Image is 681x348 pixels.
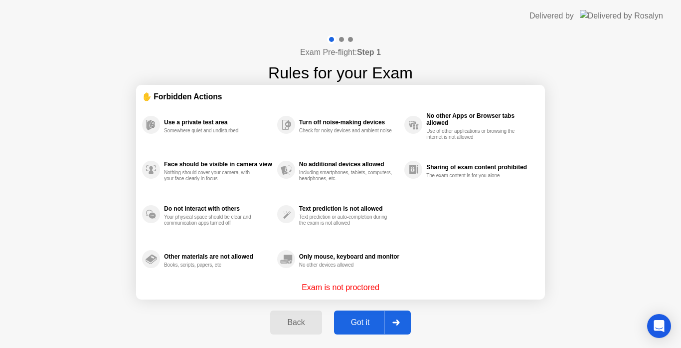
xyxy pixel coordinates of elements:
[300,46,381,58] h4: Exam Pre-flight:
[426,173,520,179] div: The exam content is for you alone
[580,10,663,21] img: Delivered by Rosalyn
[164,128,258,134] div: Somewhere quiet and undisturbed
[164,262,258,268] div: Books, scripts, papers, etc
[164,205,272,212] div: Do not interact with others
[299,214,393,226] div: Text prediction or auto-completion during the exam is not allowed
[529,10,574,22] div: Delivered by
[426,128,520,140] div: Use of other applications or browsing the internet is not allowed
[268,61,413,85] h1: Rules for your Exam
[337,318,384,327] div: Got it
[426,112,534,126] div: No other Apps or Browser tabs allowed
[299,161,399,168] div: No additional devices allowed
[299,128,393,134] div: Check for noisy devices and ambient noise
[273,318,319,327] div: Back
[299,170,393,182] div: Including smartphones, tablets, computers, headphones, etc.
[164,214,258,226] div: Your physical space should be clear and communication apps turned off
[426,164,534,171] div: Sharing of exam content prohibited
[164,161,272,168] div: Face should be visible in camera view
[142,91,539,102] div: ✋ Forbidden Actions
[164,253,272,260] div: Other materials are not allowed
[299,205,399,212] div: Text prediction is not allowed
[299,253,399,260] div: Only mouse, keyboard and monitor
[302,282,379,294] p: Exam is not proctored
[334,311,411,335] button: Got it
[164,170,258,182] div: Nothing should cover your camera, with your face clearly in focus
[299,119,399,126] div: Turn off noise-making devices
[164,119,272,126] div: Use a private test area
[357,48,381,56] b: Step 1
[647,314,671,338] div: Open Intercom Messenger
[270,311,322,335] button: Back
[299,262,393,268] div: No other devices allowed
